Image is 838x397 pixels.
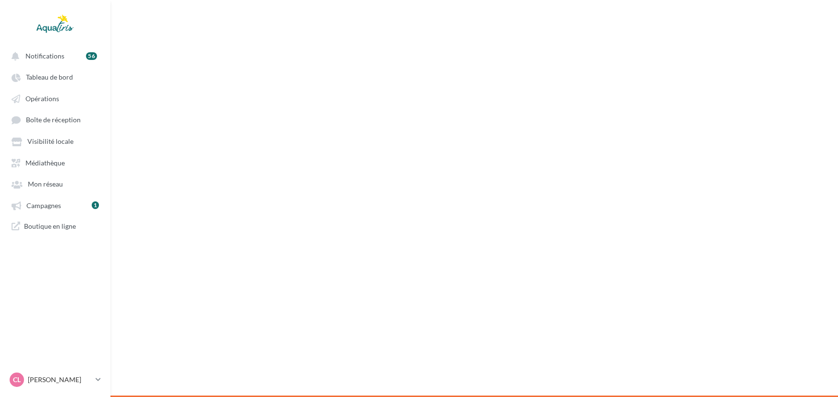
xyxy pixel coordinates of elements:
[26,201,61,210] span: Campagnes
[6,197,105,214] a: Campagnes 1
[6,175,105,192] a: Mon réseau
[6,132,105,150] a: Visibilité locale
[28,180,63,188] span: Mon réseau
[25,94,59,103] span: Opérations
[92,200,99,210] a: 1
[8,371,103,389] a: CL [PERSON_NAME]
[6,218,105,234] a: Boutique en ligne
[25,52,64,60] span: Notifications
[6,90,105,107] a: Opérations
[24,222,76,231] span: Boutique en ligne
[92,201,99,209] div: 1
[26,116,81,124] span: Boîte de réception
[27,138,73,146] span: Visibilité locale
[26,73,73,82] span: Tableau de bord
[86,52,97,60] div: 56
[25,159,65,167] span: Médiathèque
[28,375,92,385] p: [PERSON_NAME]
[6,47,101,64] button: Notifications 56
[13,375,21,385] span: CL
[6,154,105,171] a: Médiathèque
[6,68,105,85] a: Tableau de bord
[6,111,105,128] a: Boîte de réception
